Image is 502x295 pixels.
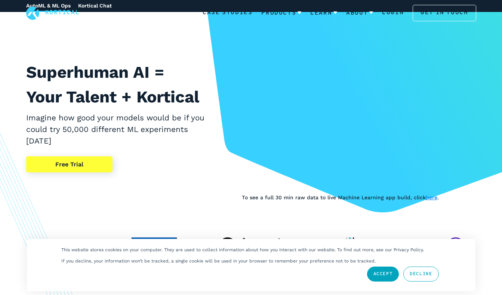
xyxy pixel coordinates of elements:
[26,156,113,173] a: Free Trial
[426,194,437,200] a: here
[203,8,252,18] a: Case Studies
[403,267,438,282] a: Decline
[26,60,206,109] h1: Superhuman AI = Your Talent + Kortical
[382,8,404,18] a: Login
[261,3,301,23] a: Products
[310,3,337,23] a: Learn
[413,5,476,21] a: Get in touch
[45,8,80,18] a: Kortical
[303,60,415,116] iframe: YouTube video player
[346,3,373,23] a: About
[61,247,424,252] p: This website stores cookies on your computer. They are used to collect information about how you ...
[26,112,206,147] h2: Imagine how good your models would be if you could try 50,000 different ML experiments [DATE]
[61,258,376,264] p: If you decline, your information won’t be tracked, a single cookie will be used in your browser t...
[242,193,476,202] p: To see a full 30 min raw data to live Machine Learning app build, click .
[367,267,399,282] a: Accept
